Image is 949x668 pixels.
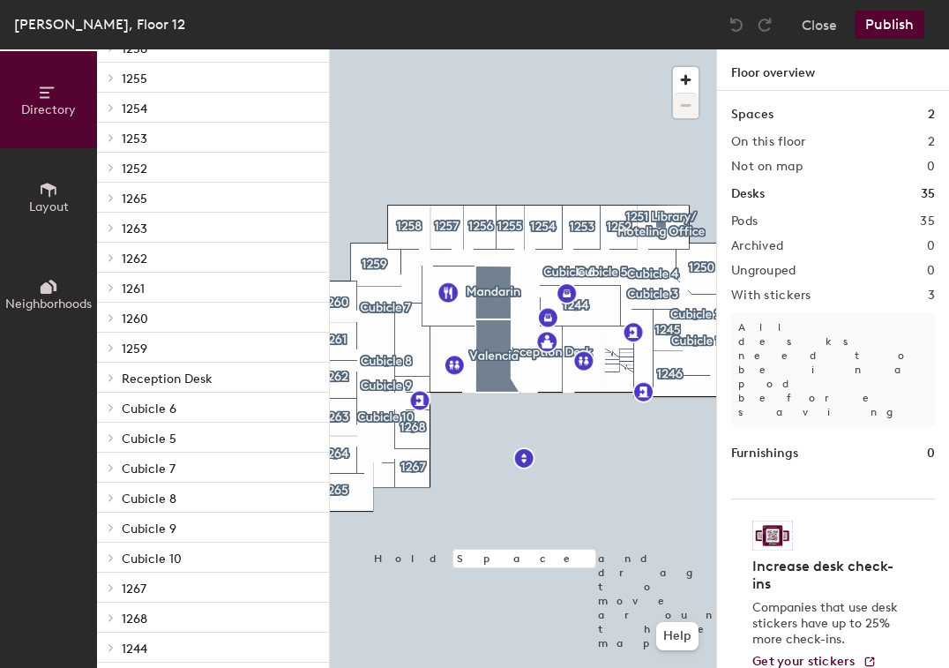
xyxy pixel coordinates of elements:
h2: 0 [927,264,935,278]
span: Directory [21,102,76,117]
button: Help [656,622,699,650]
h2: Not on map [731,160,803,174]
span: 1265 [122,191,147,206]
span: 1262 [122,251,147,266]
h2: 2 [928,135,935,149]
div: [PERSON_NAME], Floor 12 [14,13,185,35]
span: 1254 [122,101,147,116]
span: Cubicle 7 [122,462,176,477]
p: Companies that use desk stickers have up to 25% more check-ins. [752,600,903,648]
h2: 0 [927,160,935,174]
h1: 2 [928,105,935,124]
h2: Pods [731,214,758,229]
h1: Spaces [731,105,773,124]
span: Cubicle 5 [122,432,176,447]
h1: Furnishings [731,444,798,463]
img: Sticker logo [752,521,793,551]
span: 1259 [122,342,147,357]
span: Cubicle 10 [122,552,182,567]
span: 1267 [122,582,146,597]
span: 1268 [122,612,147,627]
span: Reception Desk [122,372,213,387]
span: 1261 [122,281,145,296]
span: 1263 [122,221,147,236]
span: Layout [29,199,69,214]
p: All desks need to be in a pod before saving [731,313,935,426]
h1: 35 [921,184,935,204]
h1: Floor overview [717,49,949,91]
h2: 0 [927,239,935,253]
span: Cubicle 8 [122,492,176,507]
h2: With stickers [731,289,811,303]
span: 1255 [122,71,147,86]
h2: 35 [920,214,935,229]
img: Redo [756,16,773,34]
h2: 3 [928,289,935,303]
button: Close [802,11,837,39]
span: 1252 [122,161,147,176]
span: 1256 [122,41,147,56]
span: Cubicle 6 [122,402,176,417]
img: Undo [728,16,745,34]
span: 1244 [122,642,147,657]
h1: Desks [731,184,765,204]
span: Neighborhoods [5,296,92,311]
h1: 0 [927,444,935,463]
h4: Increase desk check-ins [752,558,903,593]
span: Cubicle 9 [122,522,176,537]
button: Publish [855,11,924,39]
span: 1260 [122,311,148,326]
h2: On this floor [731,135,806,149]
h2: Ungrouped [731,264,796,278]
span: 1253 [122,131,147,146]
h2: Archived [731,239,783,253]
